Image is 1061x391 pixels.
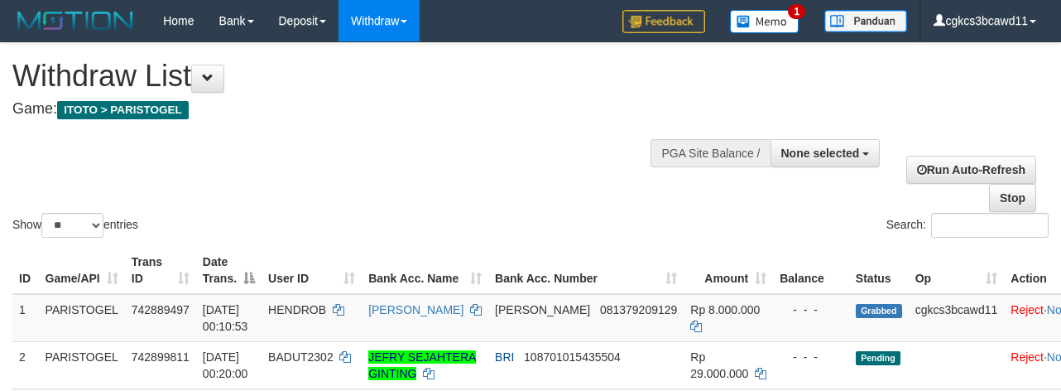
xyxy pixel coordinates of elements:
img: panduan.png [824,10,907,32]
span: None selected [781,147,860,160]
td: 1 [12,294,39,342]
span: Pending [856,351,900,365]
span: Grabbed [856,304,902,318]
th: User ID: activate to sort column ascending [262,247,362,294]
a: Stop [989,184,1036,212]
span: ITOTO > PARISTOGEL [57,101,189,119]
span: Copy 108701015435504 to clipboard [524,350,621,364]
span: 1 [788,4,805,19]
td: 2 [12,341,39,389]
th: Op: activate to sort column ascending [909,247,1005,294]
th: Bank Acc. Name: activate to sort column ascending [362,247,488,294]
span: Rp 8.000.000 [690,303,760,316]
a: Reject [1011,350,1044,364]
span: HENDROB [268,303,326,316]
label: Search: [886,213,1049,238]
th: Trans ID: activate to sort column ascending [125,247,196,294]
img: MOTION_logo.png [12,8,138,33]
div: PGA Site Balance / [651,139,770,167]
span: 742899811 [132,350,190,364]
td: PARISTOGEL [39,294,125,342]
span: BRI [495,350,514,364]
img: Feedback.jpg [622,10,705,33]
th: Date Trans.: activate to sort column descending [196,247,262,294]
span: [PERSON_NAME] [495,303,590,316]
a: Run Auto-Refresh [906,156,1036,184]
h1: Withdraw List [12,60,691,93]
h4: Game: [12,101,691,118]
a: JEFRY SEJAHTERA GINTING [368,350,476,380]
input: Search: [931,213,1049,238]
label: Show entries [12,213,138,238]
a: Reject [1011,303,1044,316]
img: Button%20Memo.svg [730,10,799,33]
th: Amount: activate to sort column ascending [684,247,773,294]
span: Rp 29.000.000 [690,350,748,380]
span: [DATE] 00:20:00 [203,350,248,380]
span: Copy 081379209129 to clipboard [600,303,677,316]
div: - - - [780,349,843,365]
span: [DATE] 00:10:53 [203,303,248,333]
a: [PERSON_NAME] [368,303,463,316]
th: Balance [773,247,849,294]
th: Game/API: activate to sort column ascending [39,247,125,294]
td: cgkcs3bcawd11 [909,294,1005,342]
div: - - - [780,302,843,318]
span: BADUT2302 [268,350,334,364]
td: PARISTOGEL [39,341,125,389]
select: Showentries [41,213,103,238]
button: None selected [771,139,881,167]
span: 742889497 [132,303,190,316]
th: ID [12,247,39,294]
th: Status [849,247,909,294]
th: Bank Acc. Number: activate to sort column ascending [488,247,684,294]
